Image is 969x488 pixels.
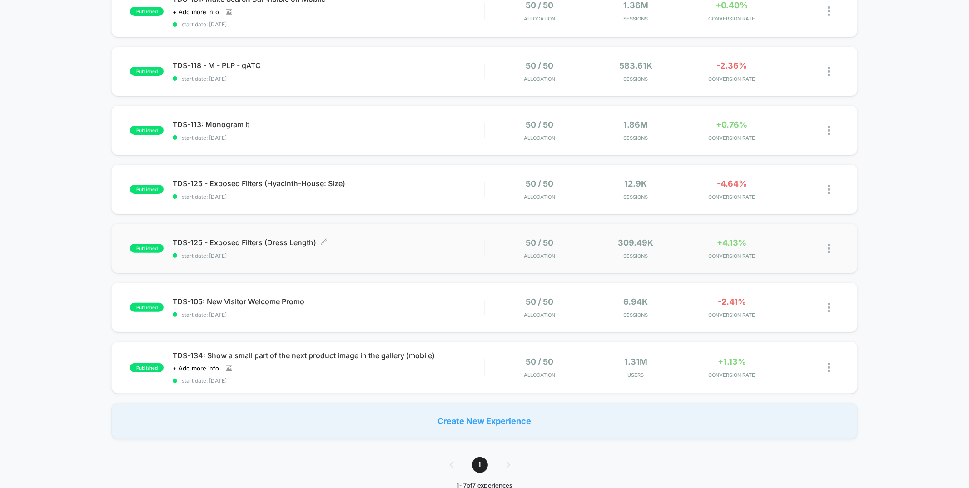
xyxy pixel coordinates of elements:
span: published [130,363,164,372]
span: 1 [472,457,488,473]
span: TDS-105: New Visitor Welcome Promo [173,297,484,306]
img: close [828,244,830,253]
span: start date: [DATE] [173,377,484,384]
span: Allocation [524,253,556,259]
img: close [828,67,830,76]
span: Sessions [590,312,682,318]
span: start date: [DATE] [173,311,484,318]
div: Create New Experience [111,403,857,439]
span: published [130,126,164,135]
span: TDS-125 - Exposed Filters (Dress Length) [173,238,484,247]
span: Users [590,372,682,378]
span: CONVERSION RATE [686,194,778,200]
span: start date: [DATE] [173,193,484,200]
span: Sessions [590,76,682,82]
span: start date: [DATE] [173,134,484,141]
span: published [130,185,164,194]
img: close [828,126,830,135]
span: start date: [DATE] [173,21,484,28]
span: +0.40% [716,0,748,10]
span: published [130,244,164,253]
span: 12.9k [625,179,647,188]
img: close [828,6,830,16]
span: 1.86M [624,120,648,129]
span: +0.76% [716,120,748,129]
span: -2.36% [717,61,747,70]
span: published [130,67,164,76]
span: TDS-134: Show a small part of the next product image in the gallery (mobile) [173,351,484,360]
span: CONVERSION RATE [686,135,778,141]
span: +1.13% [718,357,746,366]
span: 50 / 50 [526,61,554,70]
span: -4.64% [717,179,747,188]
span: published [130,7,164,16]
span: Allocation [524,135,556,141]
span: start date: [DATE] [173,75,484,82]
span: + Add more info [173,365,219,372]
span: TDS-113: Monogram it [173,120,484,129]
span: -2.41% [718,297,746,306]
span: 50 / 50 [526,179,554,188]
span: 50 / 50 [526,120,554,129]
span: Allocation [524,76,556,82]
span: TDS-118 - M - PLP - qATC [173,61,484,70]
span: +4.13% [717,238,747,247]
img: close [828,185,830,194]
span: published [130,303,164,312]
span: Allocation [524,15,556,22]
span: Allocation [524,312,556,318]
img: close [828,303,830,312]
span: CONVERSION RATE [686,15,778,22]
span: Sessions [590,135,682,141]
span: TDS-125 - Exposed Filters (Hyacinth-House: Size) [173,179,484,188]
img: close [828,363,830,372]
span: 6.94k [624,297,648,306]
span: CONVERSION RATE [686,312,778,318]
span: CONVERSION RATE [686,253,778,259]
span: 50 / 50 [526,297,554,306]
span: 1.31M [624,357,647,366]
span: Allocation [524,372,556,378]
span: Sessions [590,194,682,200]
span: Sessions [590,253,682,259]
span: 583.61k [619,61,652,70]
span: 1.36M [623,0,648,10]
span: Sessions [590,15,682,22]
span: start date: [DATE] [173,252,484,259]
span: 50 / 50 [526,0,554,10]
span: Allocation [524,194,556,200]
span: 50 / 50 [526,357,554,366]
span: CONVERSION RATE [686,372,778,378]
span: 50 / 50 [526,238,554,247]
span: CONVERSION RATE [686,76,778,82]
span: + Add more info [173,8,219,15]
span: 309.49k [618,238,654,247]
